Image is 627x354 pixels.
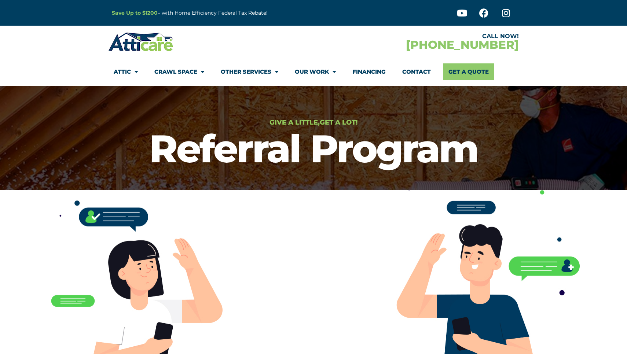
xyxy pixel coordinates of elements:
[295,63,336,80] a: Our Work
[114,63,138,80] a: Attic
[112,10,158,16] a: Save Up to $1200
[114,63,513,80] nav: Menu
[154,63,204,80] a: Crawl Space
[402,63,431,80] a: Contact
[320,118,357,126] span: Get a Lot!
[112,9,349,17] p: – with Home Efficiency Federal Tax Rebate!
[313,33,519,39] div: CALL NOW!
[443,63,494,80] a: Get A Quote
[221,63,278,80] a: Other Services
[352,63,386,80] a: Financing
[4,129,623,168] h1: Referral Program
[4,119,623,126] h6: Give a Little,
